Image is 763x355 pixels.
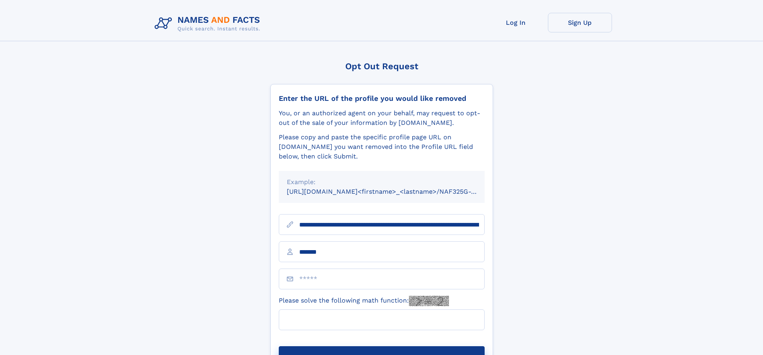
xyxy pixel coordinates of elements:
div: Enter the URL of the profile you would like removed [279,94,485,103]
div: Opt Out Request [270,61,493,71]
div: Example: [287,177,477,187]
div: You, or an authorized agent on your behalf, may request to opt-out of the sale of your informatio... [279,108,485,128]
img: Logo Names and Facts [151,13,267,34]
label: Please solve the following math function: [279,296,449,306]
small: [URL][DOMAIN_NAME]<firstname>_<lastname>/NAF325G-xxxxxxxx [287,188,500,195]
a: Sign Up [548,13,612,32]
div: Please copy and paste the specific profile page URL on [DOMAIN_NAME] you want removed into the Pr... [279,132,485,161]
a: Log In [484,13,548,32]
